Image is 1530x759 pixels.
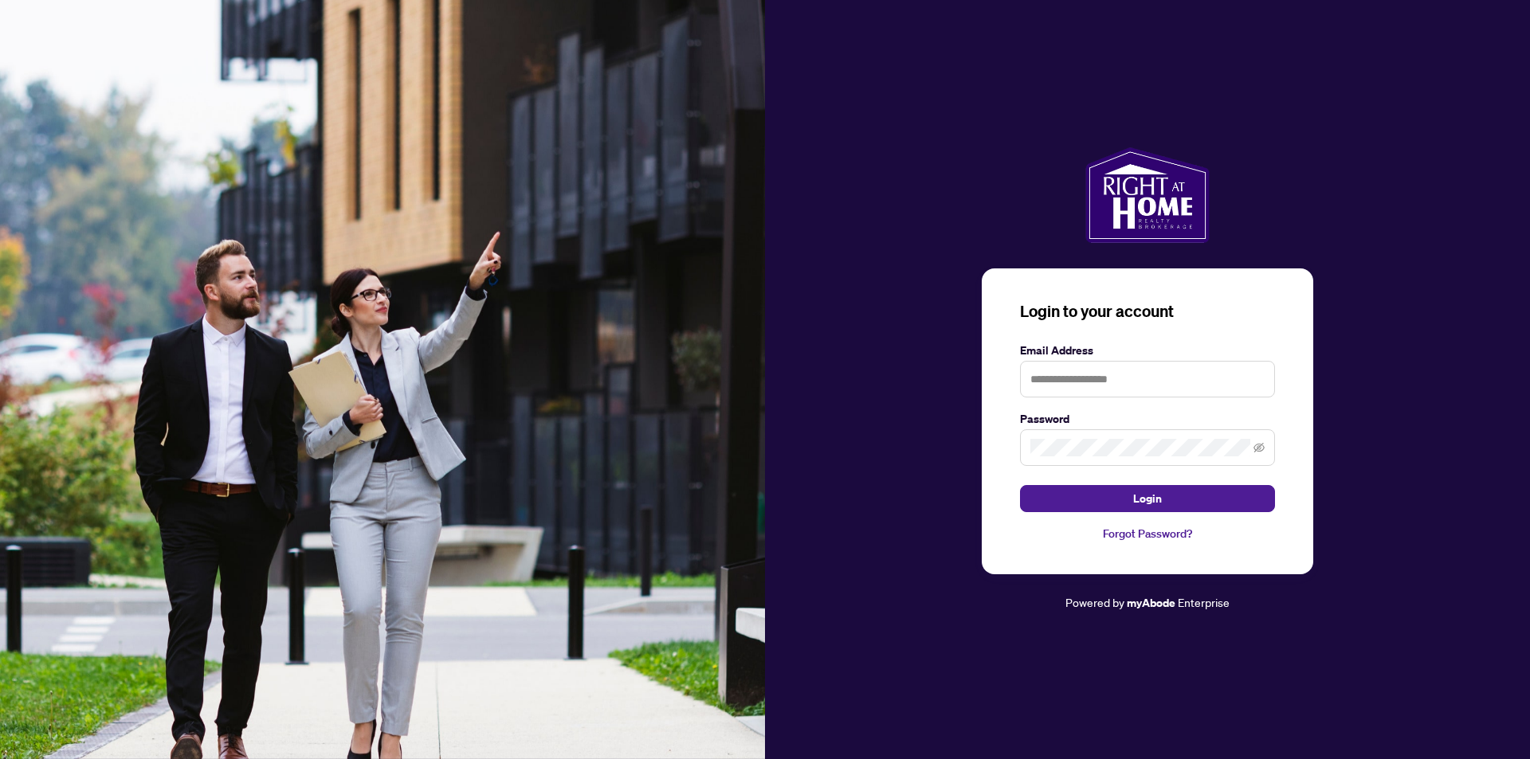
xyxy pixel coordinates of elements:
img: ma-logo [1085,147,1209,243]
a: myAbode [1127,594,1175,612]
span: Login [1133,486,1162,511]
span: Powered by [1065,595,1124,609]
span: Enterprise [1178,595,1230,609]
label: Email Address [1020,342,1275,359]
button: Login [1020,485,1275,512]
h3: Login to your account [1020,300,1275,323]
label: Password [1020,410,1275,428]
span: eye-invisible [1253,442,1265,453]
a: Forgot Password? [1020,525,1275,542]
